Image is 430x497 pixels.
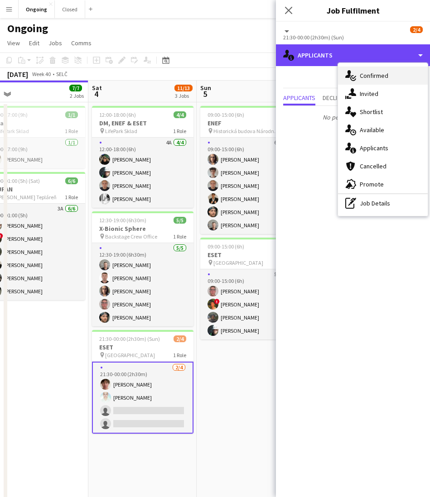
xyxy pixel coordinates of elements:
span: 09:00-15:00 (6h) [208,111,244,118]
span: Applicants [283,95,315,101]
span: 4/4 [174,111,186,118]
span: Backstage Crew Office [105,233,157,240]
h3: X-Bionic Sphere [92,225,193,233]
button: Closed [55,0,85,18]
div: 21:30-00:00 (2h30m) (Sun) [283,34,423,41]
span: 1 Role [65,128,78,134]
span: Declined [323,95,348,101]
a: Jobs [45,37,66,49]
app-job-card: 12:30-19:00 (6h30m)5/5X-Bionic Sphere Backstage Crew Office1 Role5/512:30-19:00 (6h30m)[PERSON_NA... [92,211,193,326]
span: Comms [71,39,92,47]
div: 2 Jobs [70,92,84,99]
span: 12:00-18:00 (6h) [99,111,136,118]
span: 1 Role [173,128,186,134]
span: Sun [200,84,211,92]
span: Available [360,126,384,134]
app-job-card: 21:30-00:00 (2h30m) (Sun)2/4ESET [GEOGRAPHIC_DATA]1 Role2/421:30-00:00 (2h30m)[PERSON_NAME][PERSO... [92,330,193,434]
h3: ENEF [200,119,302,127]
span: [GEOGRAPHIC_DATA] [213,259,263,266]
span: 5 [199,89,211,99]
app-card-role: 2/421:30-00:00 (2h30m)[PERSON_NAME][PERSON_NAME] [92,362,193,434]
span: 2/4 [174,335,186,342]
span: 2/4 [410,26,423,33]
h3: ESET [92,343,193,351]
app-job-card: 12:00-18:00 (6h)4/4DM, ENEF & ESET LifePark Sklad1 Role4A4/412:00-18:00 (6h)[PERSON_NAME][PERSON_... [92,106,193,208]
div: 3 Jobs [175,92,192,99]
span: [GEOGRAPHIC_DATA] [105,352,155,358]
div: Applicants [276,44,430,66]
span: Historická budova Národnej rady SR [213,128,281,134]
span: Applicants [360,144,388,152]
span: 1 Role [173,233,186,240]
div: Job Details [338,194,428,212]
div: SELČ [56,71,68,77]
span: LifePark Sklad [105,128,137,134]
h3: DM, ENEF & ESET [92,119,193,127]
span: Cancelled [360,162,387,170]
a: Edit [25,37,43,49]
span: 21:30-00:00 (2h30m) (Sun) [99,335,160,342]
app-card-role: 4A4/412:00-18:00 (6h)[PERSON_NAME][PERSON_NAME][PERSON_NAME][PERSON_NAME] [92,138,193,208]
span: Jobs [48,39,62,47]
a: Comms [68,37,95,49]
h3: Job Fulfilment [276,5,430,16]
span: ! [214,299,220,304]
span: 1 Role [65,194,78,201]
span: Invited [360,90,378,98]
span: 1/1 [65,111,78,118]
span: 1 Role [173,352,186,358]
p: No pending applicants [276,110,430,125]
app-card-role: 6A6/609:00-15:00 (6h)[PERSON_NAME][PERSON_NAME][PERSON_NAME][PERSON_NAME][PERSON_NAME][PERSON_NAME] [200,138,302,234]
app-card-role: 5/512:30-19:00 (6h30m)[PERSON_NAME][PERSON_NAME][PERSON_NAME][PERSON_NAME][PERSON_NAME] [92,243,193,326]
app-job-card: 09:00-15:00 (6h)6/6ENEF Historická budova Národnej rady SR1 Role6A6/609:00-15:00 (6h)[PERSON_NAME... [200,106,302,234]
span: 12:30-19:00 (6h30m) [99,217,146,224]
span: Edit [29,39,39,47]
button: Ongoing [19,0,55,18]
span: 11/13 [174,85,193,91]
span: Week 40 [30,71,53,77]
span: Shortlist [360,108,383,116]
span: View [7,39,20,47]
span: 4 [91,89,102,99]
span: 6/6 [65,177,78,184]
a: View [4,37,24,49]
h3: ESET [200,251,302,259]
span: Confirmed [360,72,388,80]
span: Promote [360,180,384,188]
span: 09:00-15:00 (6h) [208,243,244,250]
span: 5/5 [174,217,186,224]
h1: Ongoing [7,22,48,35]
div: [DATE] [7,70,28,79]
span: Sat [92,84,102,92]
span: 7/7 [69,85,82,91]
app-card-role: 5A4/409:00-15:00 (6h)[PERSON_NAME]![PERSON_NAME][PERSON_NAME][PERSON_NAME] [200,269,302,339]
app-job-card: 09:00-15:00 (6h)4/4ESET [GEOGRAPHIC_DATA]1 Role5A4/409:00-15:00 (6h)[PERSON_NAME]![PERSON_NAME][P... [200,238,302,339]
